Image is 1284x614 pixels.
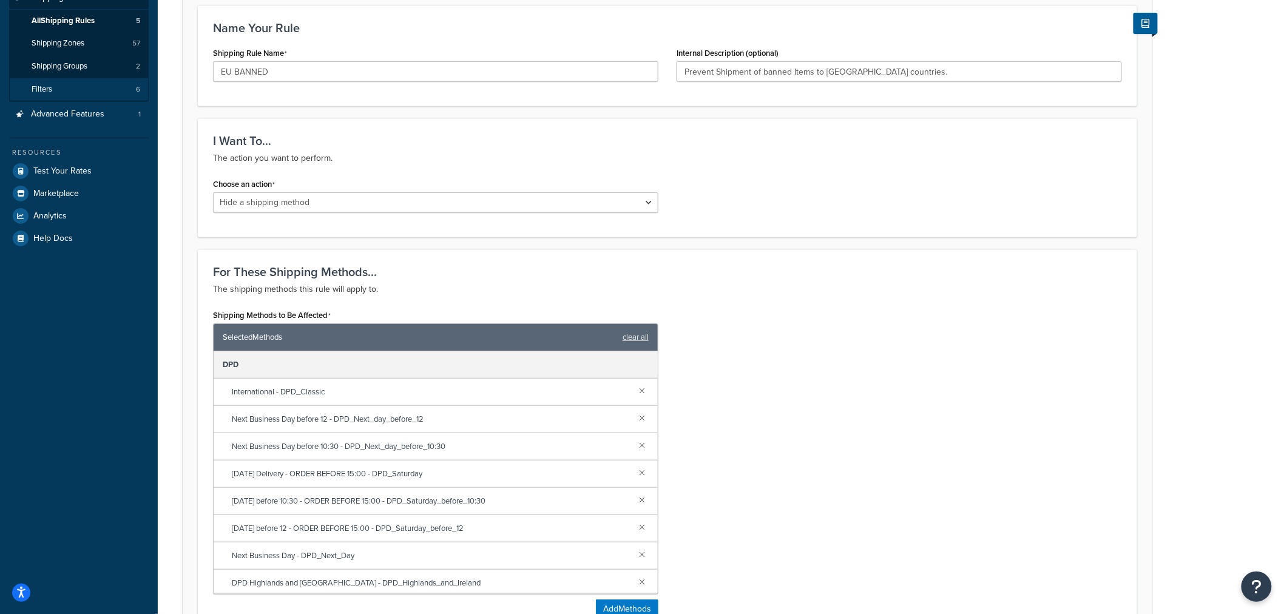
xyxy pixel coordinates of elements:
[9,10,149,32] a: AllShipping Rules5
[232,383,629,400] span: International - DPD_Classic
[9,78,149,101] li: Filters
[213,180,275,189] label: Choose an action
[213,134,1122,147] h3: I Want To...
[213,311,331,320] label: Shipping Methods to Be Affected
[9,205,149,227] a: Analytics
[223,329,617,346] span: Selected Methods
[132,38,140,49] span: 57
[9,32,149,55] a: Shipping Zones57
[9,32,149,55] li: Shipping Zones
[9,55,149,78] li: Shipping Groups
[213,282,1122,297] p: The shipping methods this rule will apply to.
[33,211,67,221] span: Analytics
[138,109,141,120] span: 1
[9,228,149,249] a: Help Docs
[232,465,629,482] span: [DATE] Delivery - ORDER BEFORE 15:00 - DPD_Saturday
[232,520,629,537] span: [DATE] before 12 - ORDER BEFORE 15:00 - DPD_Saturday_before_12
[213,265,1122,278] h3: For These Shipping Methods...
[9,103,149,126] li: Advanced Features
[33,189,79,199] span: Marketplace
[9,78,149,101] a: Filters6
[9,103,149,126] a: Advanced Features1
[32,84,52,95] span: Filters
[9,160,149,182] a: Test Your Rates
[232,493,629,510] span: [DATE] before 10:30 - ORDER BEFORE 15:00 - DPD_Saturday_before_10:30
[136,16,140,26] span: 5
[9,147,149,158] div: Resources
[213,21,1122,35] h3: Name Your Rule
[232,438,629,455] span: Next Business Day before 10:30 - DPD_Next_day_before_10:30
[677,49,779,58] label: Internal Description (optional)
[9,55,149,78] a: Shipping Groups2
[623,329,649,346] a: clear all
[31,109,104,120] span: Advanced Features
[1134,13,1158,34] button: Show Help Docs
[136,84,140,95] span: 6
[213,49,287,58] label: Shipping Rule Name
[33,234,73,244] span: Help Docs
[32,38,84,49] span: Shipping Zones
[136,61,140,72] span: 2
[33,166,92,177] span: Test Your Rates
[232,575,629,592] span: DPD Highlands and [GEOGRAPHIC_DATA] - DPD_Highlands_and_Ireland
[32,61,87,72] span: Shipping Groups
[32,16,95,26] span: All Shipping Rules
[9,183,149,204] a: Marketplace
[213,151,1122,166] p: The action you want to perform.
[232,547,629,564] span: Next Business Day - DPD_Next_Day
[232,411,629,428] span: Next Business Day before 12 - DPD_Next_day_before_12
[1242,572,1272,602] button: Open Resource Center
[214,351,658,379] div: DPD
